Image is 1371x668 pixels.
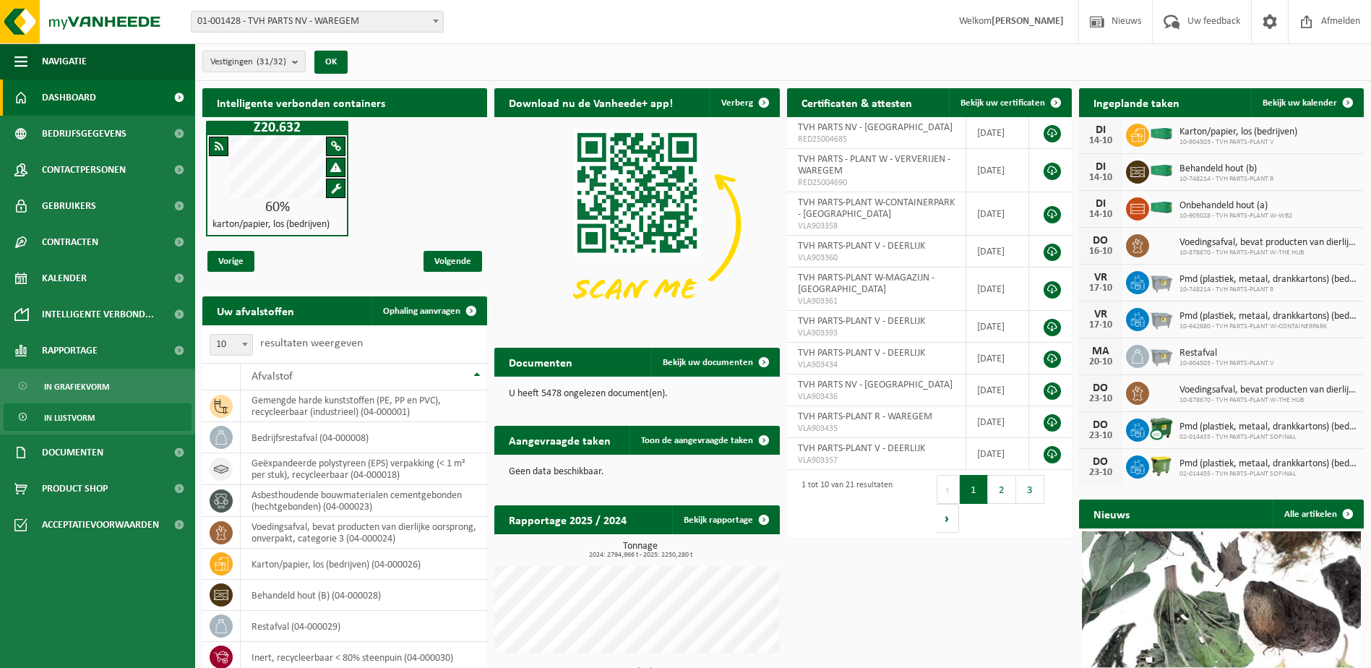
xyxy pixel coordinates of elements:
[798,273,934,295] span: TVH PARTS-PLANT W-MAGAZIJN - [GEOGRAPHIC_DATA]
[1016,475,1044,504] button: 3
[1179,237,1357,249] span: Voedingsafval, bevat producten van dierlijke oorsprong, onverpakt, categorie 3
[42,471,108,507] span: Product Shop
[202,296,309,325] h2: Uw afvalstoffen
[210,335,252,355] span: 10
[663,358,753,367] span: Bekijk uw documenten
[1179,163,1273,175] span: Behandeld hout (b)
[1086,210,1115,220] div: 14-10
[798,154,950,176] span: TVH PARTS - PLANT W - VERVERIJEN - WAREGEM
[966,374,1029,406] td: [DATE]
[210,121,345,135] h1: Z20.632
[966,267,1029,311] td: [DATE]
[1179,359,1274,368] span: 10-904503 - TVH PARTS-PLANT V
[798,241,925,252] span: TVH PARTS-PLANT V - DEERLIJK
[42,224,98,260] span: Contracten
[949,88,1070,117] a: Bekijk uw certificaten
[494,505,641,534] h2: Rapportage 2025 / 2024
[988,475,1016,504] button: 2
[494,117,779,331] img: Download de VHEPlus App
[191,11,444,33] span: 01-001428 - TVH PARTS NV - WAREGEM
[1179,348,1274,359] span: Restafval
[1149,127,1174,140] img: HK-XC-40-GN-00
[1086,468,1115,478] div: 23-10
[798,220,955,232] span: VLA903358
[1086,394,1115,404] div: 23-10
[252,371,293,382] span: Afvalstof
[42,188,96,224] span: Gebruikers
[1149,164,1174,177] img: HK-XC-40-GN-00
[966,149,1029,192] td: [DATE]
[1086,456,1115,468] div: DO
[1179,433,1357,442] span: 02-014455 - TVH PARTS-PLANT SOFINAL
[992,16,1064,27] strong: [PERSON_NAME]
[787,88,927,116] h2: Certificaten & attesten
[1179,200,1292,212] span: Onbehandeld hout (a)
[1179,322,1357,331] span: 10-942680 - TVH PARTS-PLANT W-CONTAINERPARK
[42,152,126,188] span: Contactpersonen
[42,296,154,333] span: Intelligente verbond...
[1179,421,1357,433] span: Pmd (plastiek, metaal, drankkartons) (bedrijven)
[260,338,363,349] label: resultaten weergeven
[1086,419,1115,431] div: DO
[1079,500,1144,528] h2: Nieuws
[241,517,487,549] td: voedingsafval, bevat producten van dierlijke oorsprong, onverpakt, categorie 3 (04-000024)
[798,197,955,220] span: TVH PARTS-PLANT W-CONTAINERPARK - [GEOGRAPHIC_DATA]
[192,12,443,32] span: 01-001428 - TVH PARTS NV - WAREGEM
[210,51,286,73] span: Vestigingen
[937,475,960,504] button: Previous
[1086,346,1115,357] div: MA
[798,380,953,390] span: TVH PARTS NV - [GEOGRAPHIC_DATA]
[966,117,1029,149] td: [DATE]
[1179,286,1357,294] span: 10-748214 - TVH PARTS-PLANT R
[1086,272,1115,283] div: VR
[1149,453,1174,478] img: WB-1100-HPE-GN-50
[241,422,487,453] td: bedrijfsrestafval (04-000008)
[798,348,925,359] span: TVH PARTS-PLANT V - DEERLIJK
[1149,306,1174,330] img: WB-2500-GAL-GY-01
[798,423,955,434] span: VLA903435
[1086,198,1115,210] div: DI
[798,455,955,466] span: VLA903357
[494,88,687,116] h2: Download nu de Vanheede+ app!
[1179,458,1357,470] span: Pmd (plastiek, metaal, drankkartons) (bedrijven)
[44,404,95,432] span: In lijstvorm
[672,505,778,534] a: Bekijk rapportage
[509,467,765,477] p: Geen data beschikbaar.
[509,389,765,399] p: U heeft 5478 ongelezen document(en).
[1149,269,1174,294] img: WB-2500-GAL-GY-01
[1179,470,1357,479] span: 02-014455 - TVH PARTS-PLANT SOFINAL
[42,507,159,543] span: Acceptatievoorwaarden
[798,359,955,371] span: VLA903434
[798,122,953,133] span: TVH PARTS NV - [GEOGRAPHIC_DATA]
[1086,136,1115,146] div: 14-10
[960,98,1045,108] span: Bekijk uw certificaten
[1179,274,1357,286] span: Pmd (plastiek, metaal, drankkartons) (bedrijven)
[494,348,587,376] h2: Documenten
[383,307,460,316] span: Ophaling aanvragen
[798,327,955,339] span: VLA903393
[502,552,779,559] span: 2024: 2794,966 t - 2025: 2250,280 t
[1079,88,1194,116] h2: Ingeplande taken
[210,334,253,356] span: 10
[241,485,487,517] td: asbesthoudende bouwmaterialen cementgebonden (hechtgebonden) (04-000023)
[710,88,778,117] button: Verberg
[1086,161,1115,173] div: DI
[207,251,254,272] span: Vorige
[1179,311,1357,322] span: Pmd (plastiek, metaal, drankkartons) (bedrijven)
[241,390,487,422] td: gemengde harde kunststoffen (PE, PP en PVC), recycleerbaar (industrieel) (04-000001)
[1179,396,1357,405] span: 10-878670 - TVH PARTS-PLANT W-THE HUB
[1086,173,1115,183] div: 14-10
[494,426,625,454] h2: Aangevraagde taken
[629,426,778,455] a: Toon de aangevraagde taken
[1179,127,1297,138] span: Karton/papier, los (bedrijven)
[241,453,487,485] td: geëxpandeerde polystyreen (EPS) verpakking (< 1 m² per stuk), recycleerbaar (04-000018)
[966,236,1029,267] td: [DATE]
[1149,416,1174,441] img: WB-1100-CU
[1263,98,1337,108] span: Bekijk uw kalender
[1149,343,1174,367] img: WB-2500-GAL-GY-01
[1086,431,1115,441] div: 23-10
[1086,309,1115,320] div: VR
[42,43,87,80] span: Navigatie
[1179,249,1357,257] span: 10-878670 - TVH PARTS-PLANT W-THE HUB
[966,438,1029,470] td: [DATE]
